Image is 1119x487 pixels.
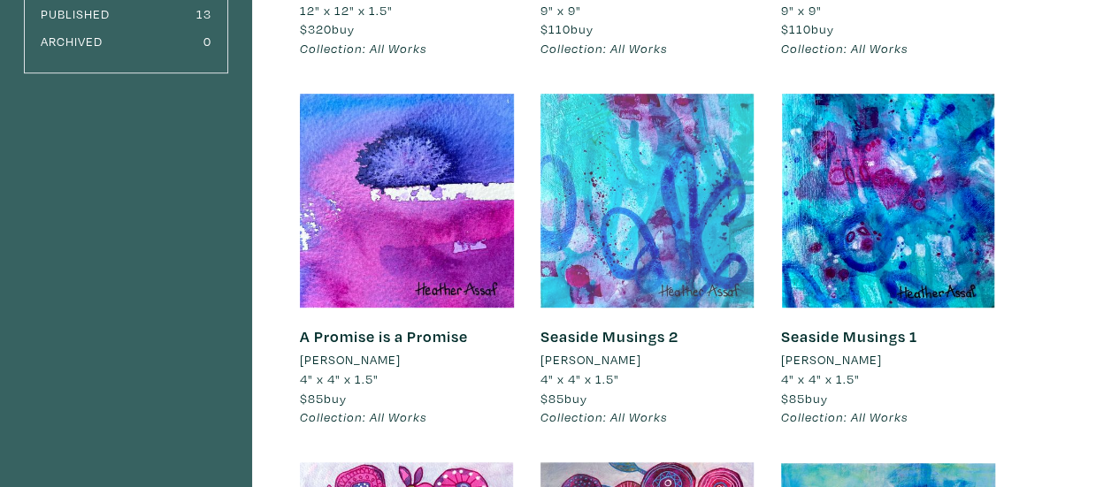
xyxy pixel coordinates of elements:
li: [PERSON_NAME] [300,350,401,369]
small: Published [41,5,110,22]
span: buy [781,20,834,37]
a: A Promise is a Promise [300,326,468,346]
span: $320 [300,20,332,37]
span: 9" x 9" [540,2,581,19]
small: 0 [203,33,211,49]
span: buy [300,390,347,407]
span: buy [540,20,594,37]
a: [PERSON_NAME] [540,350,755,369]
span: 4" x 4" x 1.5" [781,370,860,387]
li: [PERSON_NAME] [781,350,882,369]
span: $85 [300,390,324,407]
span: $85 [540,390,564,407]
span: 12" x 12" x 1.5" [300,2,393,19]
span: 4" x 4" x 1.5" [300,370,379,387]
em: Collection: All Works [300,40,427,57]
a: Seaside Musings 1 [781,326,917,346]
li: [PERSON_NAME] [540,350,641,369]
span: $110 [540,20,571,37]
a: [PERSON_NAME] [300,350,514,369]
em: Collection: All Works [540,408,668,425]
span: buy [540,390,587,407]
small: 13 [196,5,211,22]
em: Collection: All Works [540,40,668,57]
span: 9" x 9" [781,2,822,19]
span: $110 [781,20,811,37]
span: buy [300,20,355,37]
span: 4" x 4" x 1.5" [540,370,619,387]
em: Collection: All Works [300,408,427,425]
span: $85 [781,390,805,407]
em: Collection: All Works [781,408,908,425]
a: [PERSON_NAME] [781,350,995,369]
em: Collection: All Works [781,40,908,57]
span: buy [781,390,828,407]
a: Seaside Musings 2 [540,326,678,346]
small: Archived [41,33,103,49]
